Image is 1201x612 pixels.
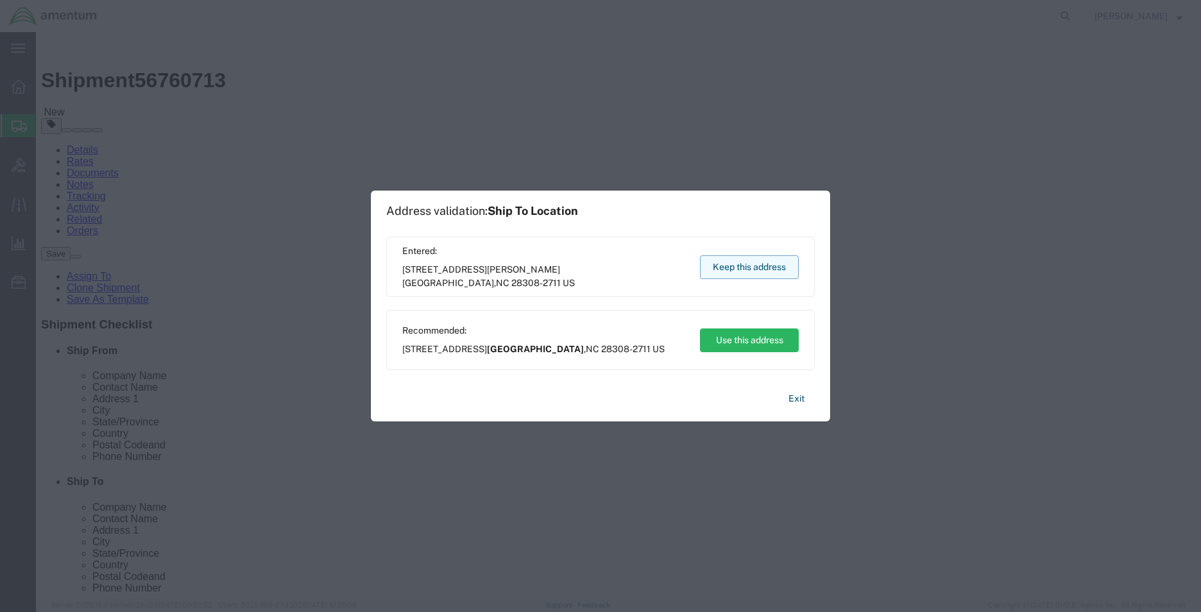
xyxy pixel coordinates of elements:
[652,344,665,354] span: US
[700,328,799,352] button: Use this address
[487,344,584,354] span: [GEOGRAPHIC_DATA]
[402,324,665,337] span: Recommended:
[402,343,665,356] span: [STREET_ADDRESS] ,
[488,204,578,217] span: Ship To Location
[496,278,509,288] span: NC
[511,278,561,288] span: 28308-2711
[402,264,560,288] span: [PERSON_NAME][GEOGRAPHIC_DATA]
[402,263,688,290] span: [STREET_ADDRESS] ,
[402,244,688,258] span: Entered:
[700,255,799,279] button: Keep this address
[386,204,578,218] h1: Address validation:
[601,344,651,354] span: 28308-2711
[586,344,599,354] span: NC
[563,278,575,288] span: US
[778,387,815,410] button: Exit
